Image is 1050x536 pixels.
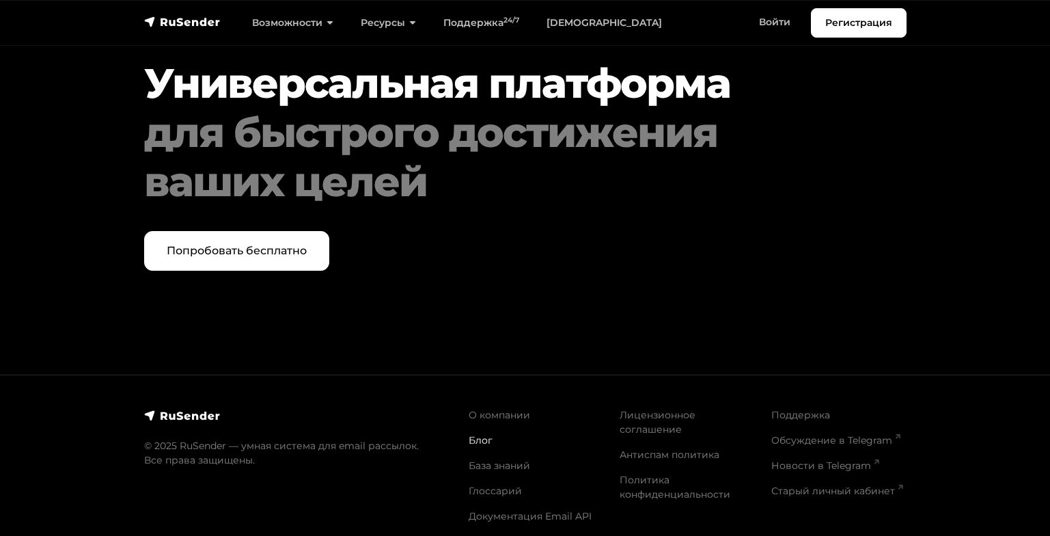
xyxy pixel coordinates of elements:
[144,108,842,206] div: для быстрого достижения ваших целей
[144,59,842,206] h2: Универсальная платформа
[144,409,221,423] img: RuSender
[771,459,879,472] a: Новости в Telegram
[745,8,804,36] a: Войти
[144,15,221,29] img: RuSender
[771,485,903,497] a: Старый личный кабинет
[347,9,430,37] a: Ресурсы
[620,409,695,435] a: Лицензионное соглашение
[469,434,493,446] a: Блог
[503,16,519,25] sup: 24/7
[811,8,907,38] a: Регистрация
[620,448,719,461] a: Антиспам политика
[144,439,452,468] p: © 2025 RuSender — умная система для email рассылок. Все права защищены.
[238,9,347,37] a: Возможности
[430,9,533,37] a: Поддержка24/7
[469,485,522,497] a: Глоссарий
[771,409,830,421] a: Поддержка
[771,434,900,446] a: Обсуждение в Telegram
[469,510,592,522] a: Документация Email API
[144,231,329,271] a: Попробовать бесплатно
[469,459,530,472] a: База знаний
[620,474,730,500] a: Политика конфиденциальности
[469,409,530,421] a: О компании
[533,9,676,37] a: [DEMOGRAPHIC_DATA]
